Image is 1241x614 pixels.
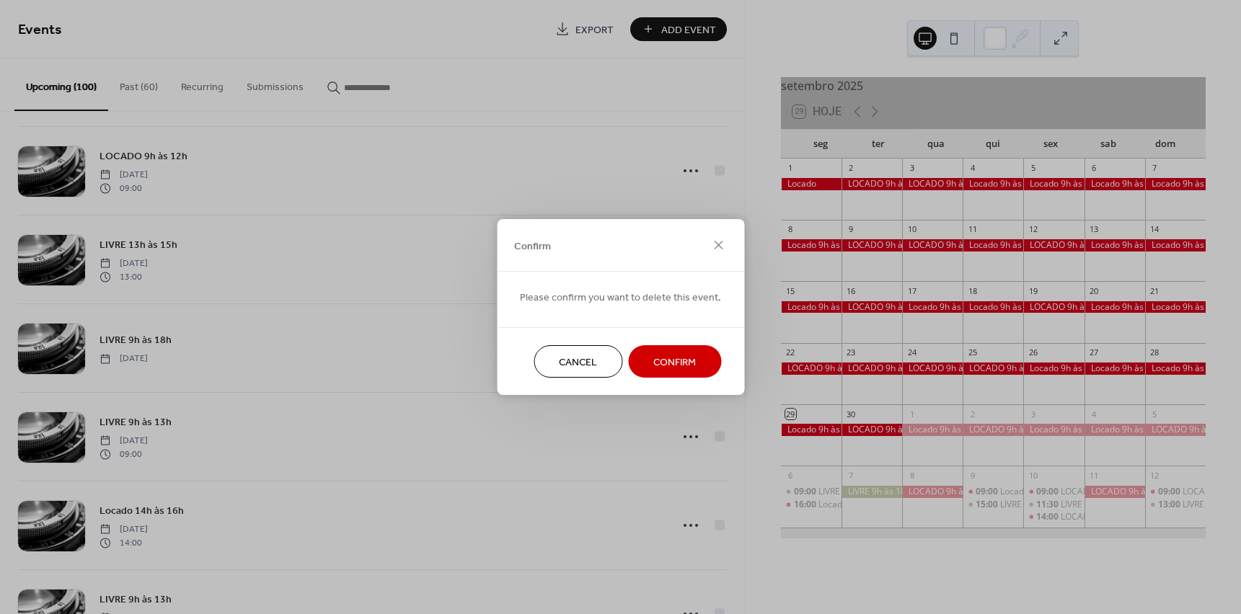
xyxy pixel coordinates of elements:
[559,355,597,370] span: Cancel
[514,239,551,254] span: Confirm
[628,345,721,378] button: Confirm
[653,355,696,370] span: Confirm
[520,290,721,306] span: Please confirm you want to delete this event.
[534,345,622,378] button: Cancel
